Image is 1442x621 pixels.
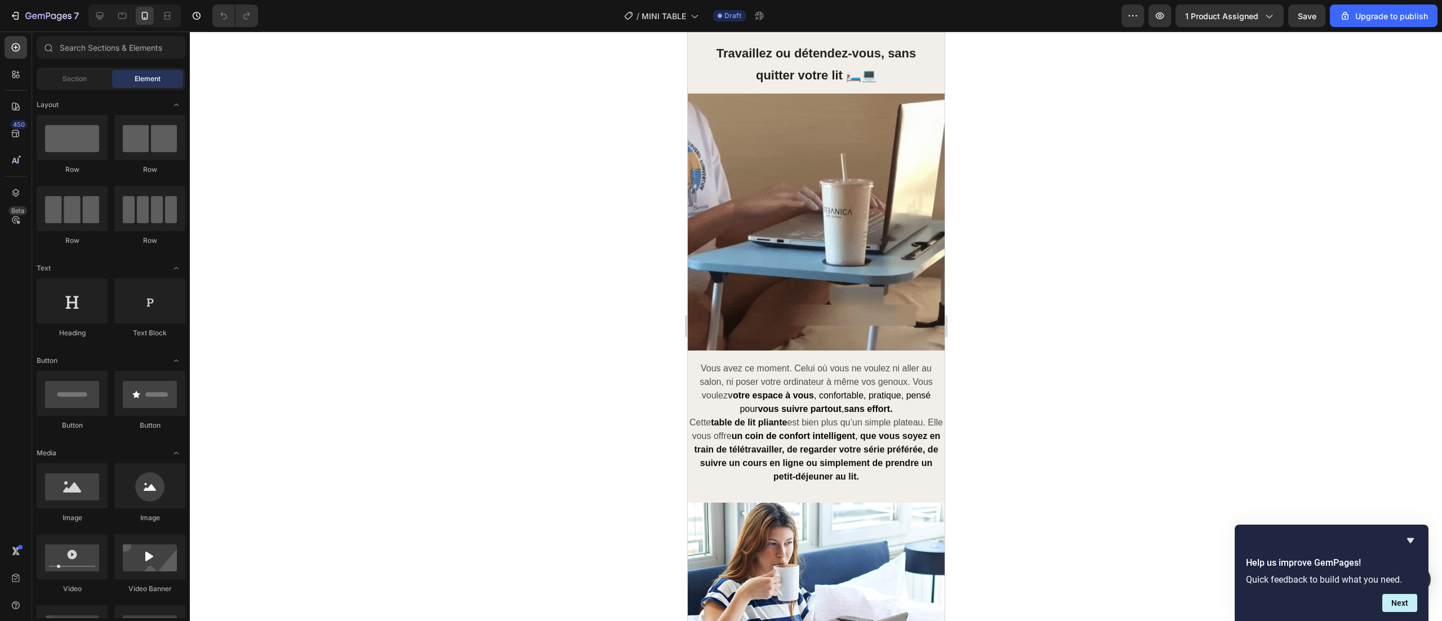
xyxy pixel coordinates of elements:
[74,9,79,23] p: 7
[642,10,686,22] span: MINI TABLE
[114,328,185,338] div: Text Block
[167,259,185,277] span: Toggle open
[1382,594,1417,612] button: Next question
[114,584,185,594] div: Video Banner
[8,206,27,215] div: Beta
[37,36,185,59] input: Search Sections & Elements
[167,444,185,462] span: Toggle open
[1339,10,1428,22] div: Upgrade to publish
[1330,5,1437,27] button: Upgrade to publish
[37,356,57,366] span: Button
[1185,10,1258,22] span: 1 product assigned
[5,5,84,27] button: 7
[167,352,185,370] span: Toggle open
[114,513,185,523] div: Image
[114,420,185,431] div: Button
[1246,574,1417,585] p: Quick feedback to build what you need.
[37,420,108,431] div: Button
[1246,556,1417,570] h2: Help us improve GemPages!
[688,32,945,621] iframe: Design area
[37,263,51,273] span: Text
[637,10,639,22] span: /
[1298,11,1316,21] span: Save
[1246,534,1417,612] div: Help us improve GemPages!
[114,236,185,246] div: Row
[212,5,258,27] div: Undo/Redo
[37,100,59,110] span: Layout
[37,236,108,246] div: Row
[167,96,185,114] span: Toggle open
[724,11,741,21] span: Draft
[11,120,27,129] div: 450
[63,74,87,84] span: Section
[1288,5,1325,27] button: Save
[37,448,56,458] span: Media
[37,328,108,338] div: Heading
[135,74,161,84] span: Element
[37,584,108,594] div: Video
[1176,5,1284,27] button: 1 product assigned
[37,513,108,523] div: Image
[114,165,185,175] div: Row
[1404,534,1417,547] button: Hide survey
[37,165,108,175] div: Row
